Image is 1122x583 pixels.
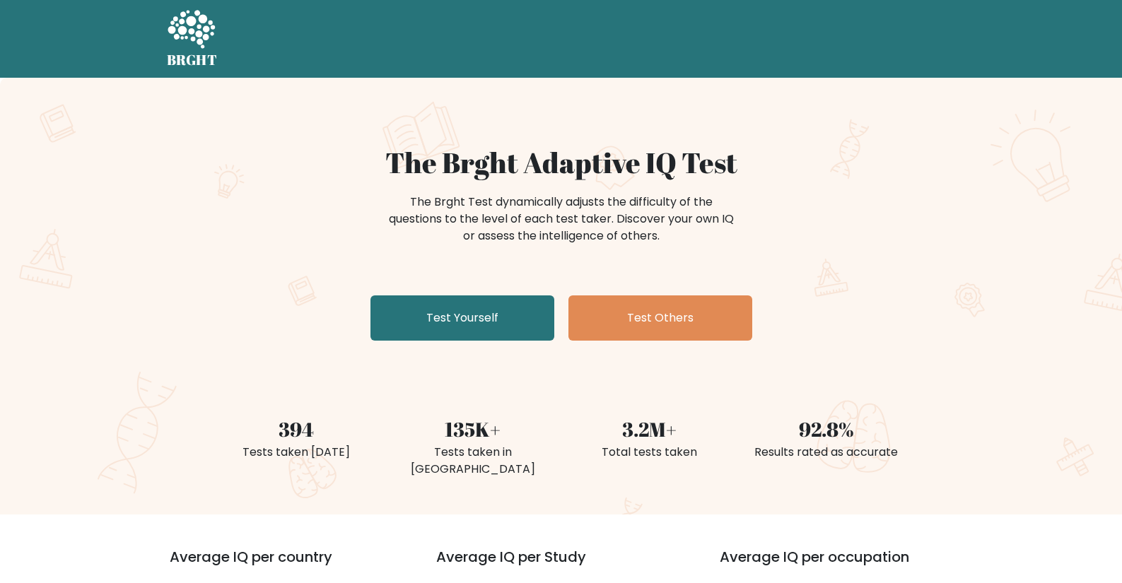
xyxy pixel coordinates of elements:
h1: The Brght Adaptive IQ Test [216,146,906,179]
div: Results rated as accurate [747,444,906,461]
div: 394 [216,414,376,444]
div: Total tests taken [570,444,730,461]
a: Test Yourself [370,295,554,341]
h3: Average IQ per country [170,548,385,582]
a: BRGHT [167,6,218,72]
div: The Brght Test dynamically adjusts the difficulty of the questions to the level of each test take... [385,194,738,245]
div: 3.2M+ [570,414,730,444]
h5: BRGHT [167,52,218,69]
div: 92.8% [747,414,906,444]
div: 135K+ [393,414,553,444]
h3: Average IQ per occupation [720,548,969,582]
div: Tests taken in [GEOGRAPHIC_DATA] [393,444,553,478]
h3: Average IQ per Study [436,548,686,582]
a: Test Others [568,295,752,341]
div: Tests taken [DATE] [216,444,376,461]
